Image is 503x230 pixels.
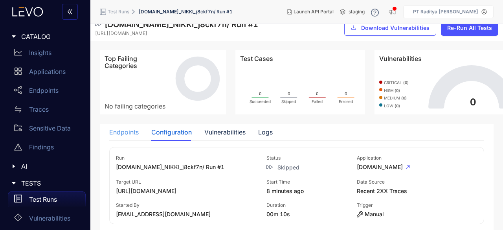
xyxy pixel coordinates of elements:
span: Start Time [266,179,290,185]
span: 00m 10s [266,211,357,217]
span: Launch API Portal [294,9,334,15]
span: Duration [266,202,286,208]
tspan: Skipped [281,99,296,104]
span: low [384,104,400,109]
span: TESTS [21,180,79,187]
span: [URL][DOMAIN_NAME] [95,31,147,36]
span: [URL][DOMAIN_NAME] [116,188,266,194]
div: Endpoints [109,129,139,136]
div: Configuration [151,129,192,136]
span: Download Vulnerabilities [361,25,430,31]
span: warning [14,143,22,151]
tspan: 0 [316,91,318,96]
p: Test Runs [29,196,57,203]
span: caret-right [11,34,17,39]
p: Vulnerabilities [29,215,70,222]
p: PT Raditya [PERSON_NAME] [413,9,478,15]
tspan: 0 [259,91,261,96]
span: high [384,88,400,93]
span: critical [384,81,409,85]
b: ( 0 ) [395,88,400,93]
span: [DOMAIN_NAME]_NIKKI_j8ckf7n / Run # 1 [139,9,233,15]
p: Applications [29,68,66,75]
p: Sensitive Data [29,125,71,132]
span: Started By [116,202,140,208]
span: Vulnerabilities [379,55,422,62]
div: TESTS [5,175,86,191]
text: 0 [470,96,476,108]
span: 8 minutes ago [266,188,357,194]
a: Test Runs [8,191,86,210]
span: Test Runs [108,9,129,15]
tspan: 0 [345,91,347,96]
div: Vulnerabilities [204,129,246,136]
b: ( 0 ) [401,96,407,100]
div: AI [5,158,86,175]
span: caret-right [11,164,17,169]
p: Traces [29,106,49,113]
span: medium [384,96,407,101]
div: Test Cases [240,55,360,62]
span: download [351,25,356,31]
span: swap [14,105,22,113]
span: [DOMAIN_NAME] [357,164,403,170]
span: [DOMAIN_NAME]_NIKKI_j8ckf7n / Run # 1 [116,164,224,170]
tspan: Succeeded [250,99,271,104]
p: Findings [29,144,54,151]
b: ( 0 ) [403,80,409,85]
span: CATALOG [21,33,79,40]
button: downloadDownload Vulnerabilities [344,20,436,36]
span: Run [116,155,125,161]
span: Data Source [357,179,385,185]
div: CATALOG [5,28,86,45]
tspan: Failed [312,99,323,104]
p: Endpoints [29,87,59,94]
span: [DOMAIN_NAME]_NIKKI_j8ckf7n / Run # 1 [105,20,258,29]
span: caret-right [11,180,17,186]
b: ( 0 ) [395,103,400,108]
span: Re-Run All Tests [447,25,492,31]
span: No failing categories [105,102,165,110]
span: Status [266,155,281,161]
span: staging [349,9,365,15]
span: Recent 2XX Traces [357,188,447,194]
a: Insights [8,45,86,64]
a: Vulnerabilities [8,210,86,229]
span: Application [357,155,382,161]
tspan: Errored [339,99,353,104]
a: Sensitive Data [8,120,86,139]
p: Insights [29,49,51,56]
a: Traces [8,101,86,120]
span: Top Failing Categories [105,55,169,70]
button: double-left [62,4,78,20]
span: Skipped [277,164,299,171]
div: Logs [258,129,273,136]
span: double-left [67,9,73,16]
tspan: 0 [287,91,290,96]
a: Findings [8,139,86,158]
a: Applications [8,64,86,83]
button: Launch API Portal [281,6,340,18]
span: Target URL [116,179,141,185]
a: Endpoints [8,83,86,101]
span: Manual [357,211,384,217]
button: Re-Run All Tests [441,20,498,36]
span: [EMAIL_ADDRESS][DOMAIN_NAME] [116,211,266,217]
span: Trigger [357,202,373,208]
span: AI [21,163,79,170]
